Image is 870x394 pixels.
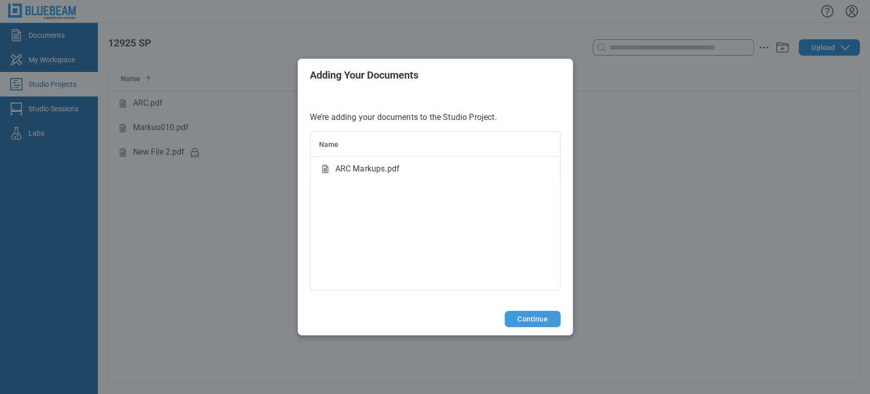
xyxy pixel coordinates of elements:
[505,311,560,327] button: Continue
[319,139,551,150] div: Name
[310,112,561,123] p: We’re adding your documents to the Studio Project.
[335,163,400,175] span: ARC Markups.pdf
[310,132,560,181] table: bb-data-table
[310,69,561,81] h2: Adding Your Documents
